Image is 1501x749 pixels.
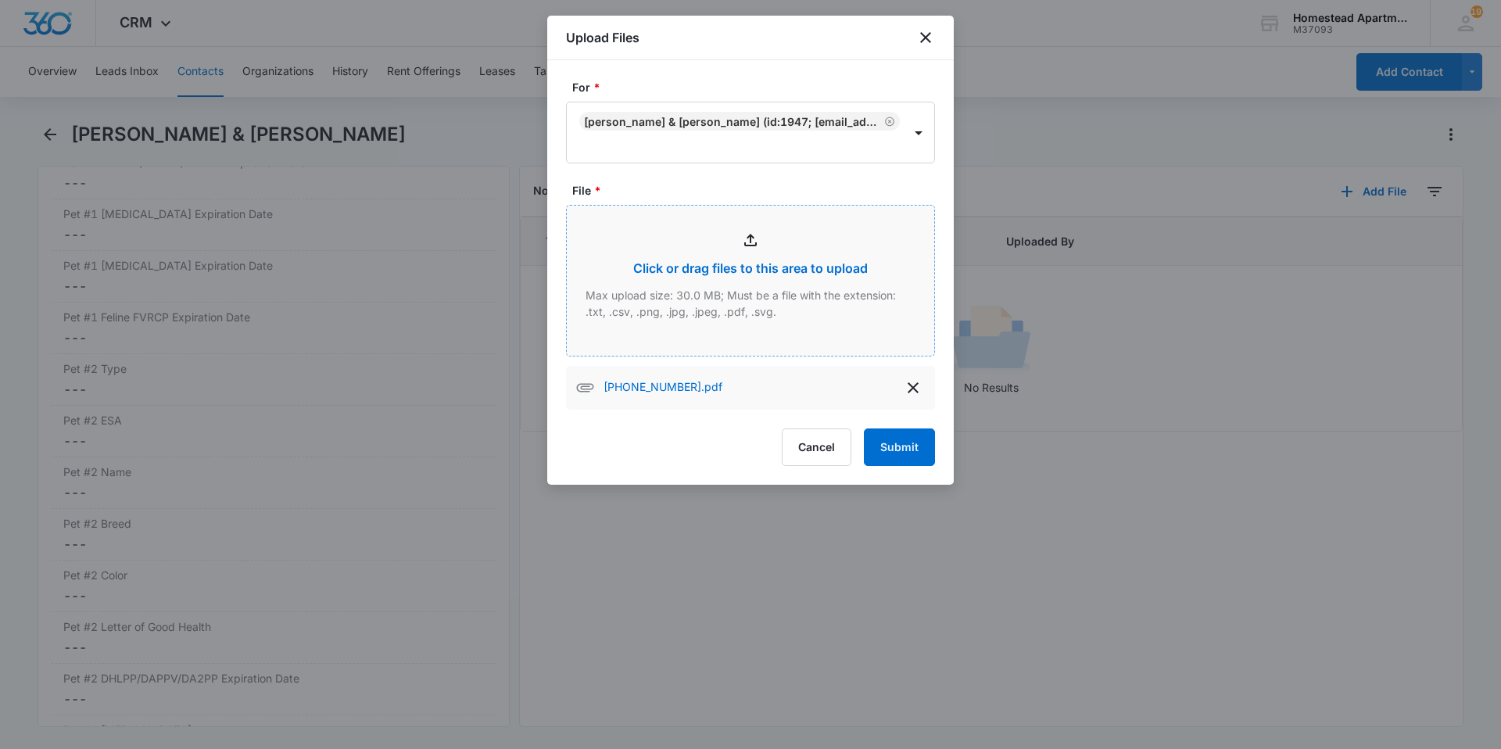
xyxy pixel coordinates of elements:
button: delete [901,375,926,400]
label: File [572,182,941,199]
button: close [916,28,935,47]
button: Cancel [782,428,851,466]
button: Submit [864,428,935,466]
h1: Upload Files [566,28,639,47]
div: [PERSON_NAME] & [PERSON_NAME] (ID:1947; [EMAIL_ADDRESS][DOMAIN_NAME]; 9702034876) [584,115,881,128]
div: Remove Nolan Ladd & Madison Long (ID:1947; longmaddies@gmail.com; 9702034876) [881,116,895,127]
label: For [572,79,941,95]
p: [PHONE_NUMBER].pdf [604,378,722,397]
